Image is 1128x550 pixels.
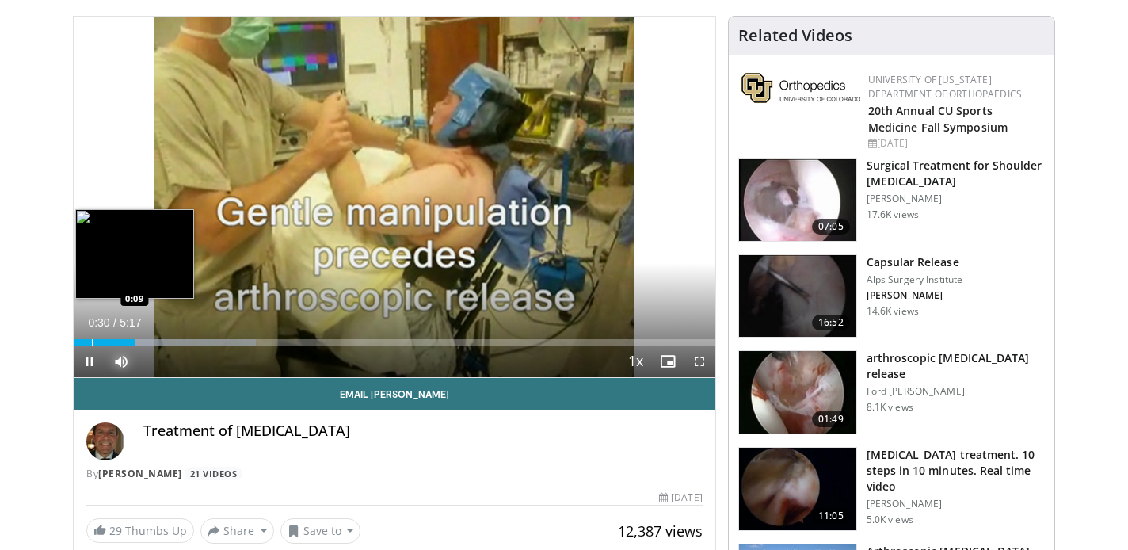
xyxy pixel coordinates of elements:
video-js: Video Player [74,17,715,378]
img: qur2_3.png.150x105_q85_crop-smart_upscale.jpg [739,351,856,434]
span: 0:30 [88,316,109,329]
img: 38764_0000_3.png.150x105_q85_crop-smart_upscale.jpg [739,255,856,338]
img: Avatar [86,422,124,460]
span: 11:05 [812,508,850,524]
span: 29 [109,523,122,538]
a: 20th Annual CU Sports Medicine Fall Symposium [868,103,1008,135]
p: Alps Surgery Institute [867,273,963,286]
span: 5:17 [120,316,141,329]
button: Save to [280,518,361,544]
img: 355603a8-37da-49b6-856f-e00d7e9307d3.png.150x105_q85_autocrop_double_scale_upscale_version-0.2.png [741,73,860,103]
button: Share [200,518,274,544]
h3: arthroscopic [MEDICAL_DATA] release [867,350,1045,382]
div: Progress Bar [74,339,715,346]
button: Enable picture-in-picture mode [652,346,684,377]
a: 01:49 arthroscopic [MEDICAL_DATA] release Ford [PERSON_NAME] 8.1K views [738,350,1045,434]
button: Mute [105,346,137,377]
button: Fullscreen [684,346,715,377]
span: 16:52 [812,315,850,330]
a: [PERSON_NAME] [98,467,182,480]
a: 21 Videos [185,467,242,480]
button: Playback Rate [620,346,652,377]
p: 8.1K views [867,401,913,414]
span: 07:05 [812,219,850,235]
a: 29 Thumbs Up [86,518,194,543]
a: Email [PERSON_NAME] [74,378,715,410]
h4: Treatment of [MEDICAL_DATA] [143,422,703,440]
span: / [113,316,116,329]
a: 11:05 [MEDICAL_DATA] treatment. 10 steps in 10 minutes. Real time video [PERSON_NAME] 5.0K views [738,447,1045,531]
p: 5.0K views [867,514,913,526]
img: d5ySKFN8UhyXrjO34xMDoxOm1xO1xPzH.150x105_q85_crop-smart_upscale.jpg [739,448,856,530]
h3: [MEDICAL_DATA] treatment. 10 steps in 10 minutes. Real time video [867,447,1045,495]
button: Pause [74,346,105,377]
p: 14.6K views [867,305,919,318]
h3: Capsular Release [867,254,963,270]
div: [DATE] [659,491,702,505]
span: 12,387 views [618,521,703,540]
h3: Surgical Treatment for Shoulder [MEDICAL_DATA] [867,158,1045,189]
p: Ford [PERSON_NAME] [867,385,1045,398]
div: By [86,467,703,481]
a: 07:05 Surgical Treatment for Shoulder [MEDICAL_DATA] [PERSON_NAME] 17.6K views [738,158,1045,242]
img: 38867_0000_3.png.150x105_q85_crop-smart_upscale.jpg [739,159,856,241]
p: [PERSON_NAME] [867,498,1045,510]
h4: Related Videos [738,26,852,45]
a: 16:52 Capsular Release Alps Surgery Institute [PERSON_NAME] 14.6K views [738,254,1045,338]
img: image.jpeg [75,209,194,299]
a: University of [US_STATE] Department of Orthopaedics [868,73,1022,101]
p: [PERSON_NAME] [867,289,963,302]
p: 17.6K views [867,208,919,221]
p: [PERSON_NAME] [867,193,1045,205]
div: [DATE] [868,136,1042,151]
span: 01:49 [812,411,850,427]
